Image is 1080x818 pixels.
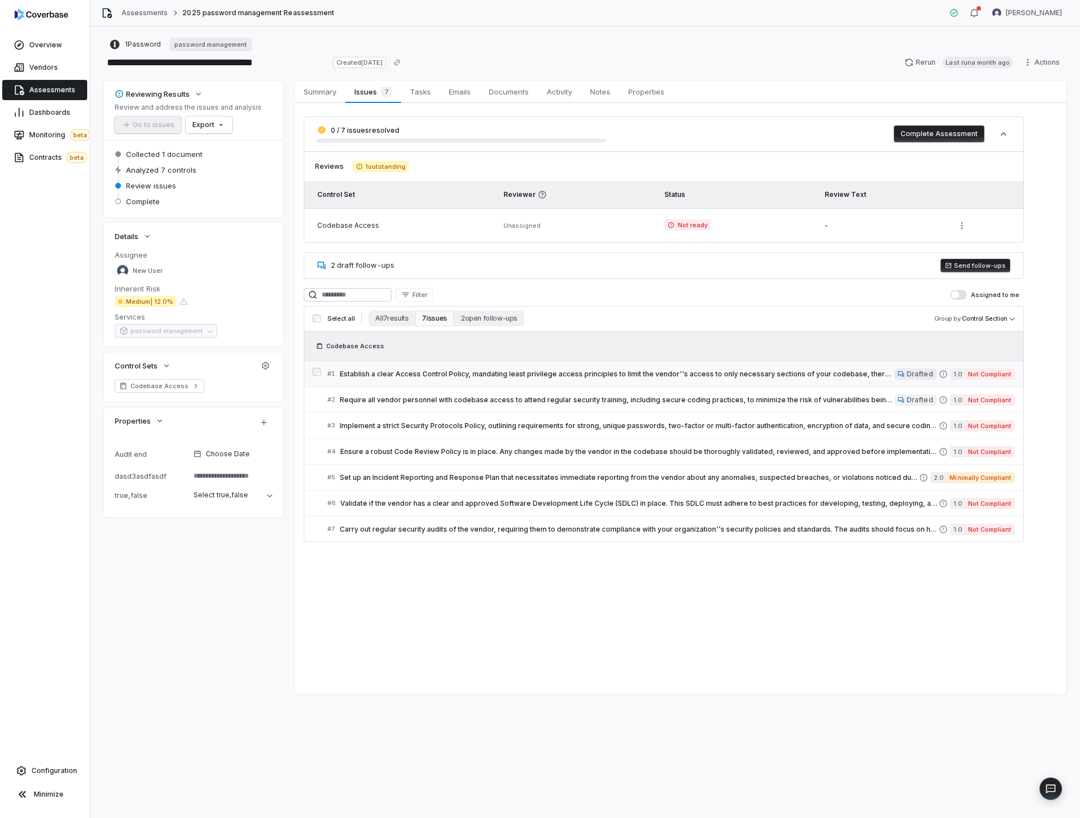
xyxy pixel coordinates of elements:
[340,473,919,482] span: Set up an Incident Reporting and Response Plan that necessitates immediate reporting from the ven...
[907,370,933,379] span: Drafted
[946,472,1015,483] span: Minimally Compliant
[965,420,1015,432] span: Not Compliant
[115,284,272,294] dt: Inherent Risk
[965,498,1015,509] span: Not Compliant
[299,84,341,99] span: Summary
[126,196,160,206] span: Complete
[2,125,87,145] a: Monitoringbeta
[353,161,409,172] span: 1 outstanding
[327,421,335,430] span: # 3
[111,84,206,104] button: Reviewing Results
[2,35,87,55] a: Overview
[412,291,427,299] span: Filter
[317,221,490,230] div: Codebase Access
[313,314,321,322] input: Select all
[950,498,965,509] span: 1.0
[115,296,177,307] span: Medium | 12.0%
[940,259,1010,272] button: Send follow-ups
[406,84,435,99] span: Tasks
[4,783,85,806] button: Minimize
[34,790,64,799] span: Minimize
[327,387,1015,412] a: #2Require all vendor personnel with codebase access to attend regular security training, includin...
[331,260,394,269] span: 2 draft follow-ups
[331,126,399,134] span: 0 / 7 issues resolved
[327,361,1015,386] a: #1Establish a clear Access Control Policy, mandating least privilege access principles to limit t...
[115,312,272,322] dt: Services
[115,231,138,241] span: Details
[340,370,894,379] span: Establish a clear Access Control Policy, mandating least privilege access principles to limit the...
[111,226,155,246] button: Details
[950,446,965,457] span: 1.0
[327,370,335,378] span: # 1
[934,314,961,322] span: Group by
[115,491,189,500] div: true,false
[327,525,335,533] span: # 7
[333,57,386,68] span: Created [DATE]
[340,395,894,404] span: Require all vendor personnel with codebase access to attend regular security training, including ...
[29,152,87,163] span: Contracts
[121,8,168,17] a: Assessments
[965,524,1015,535] span: Not Compliant
[965,368,1015,380] span: Not Compliant
[825,221,940,230] div: -
[340,499,939,508] span: Validate if the vendor has a clear and approved Software Development Life Cycle (SDLC) in place. ...
[992,8,1001,17] img: Amanda Pettenati avatar
[31,766,77,775] span: Configuration
[340,421,939,430] span: Implement a strict Security Protocols Policy, outlining requirements for strong, unique passwords...
[484,84,533,99] span: Documents
[29,108,70,117] span: Dashboards
[115,450,189,459] div: Audit end
[965,394,1015,406] span: Not Compliant
[542,84,577,99] span: Activity
[950,394,965,406] span: 1.0
[115,361,157,371] span: Control Sets
[4,761,85,781] a: Configuration
[381,86,392,97] span: 7
[130,381,188,390] span: Codebase Access
[15,9,68,20] img: logo-D7KZi-bG.svg
[126,149,202,159] span: Collected 1 document
[503,222,541,230] span: Unassigned
[327,439,1015,464] a: #4Ensure a robust Code Review Policy is in place. Any changes made by the vendor in the codebase ...
[182,8,334,17] span: 2025 password management Reassessment
[29,86,75,95] span: Assessments
[965,446,1015,457] span: Not Compliant
[2,147,87,168] a: Contractsbeta
[368,311,415,326] button: All 7 results
[2,102,87,123] a: Dashboards
[327,314,354,323] span: Select all
[907,395,933,404] span: Drafted
[340,447,939,456] span: Ensure a robust Code Review Policy is in place. Any changes made by the vendor in the codebase sh...
[327,447,336,456] span: # 4
[29,129,91,141] span: Monitoring
[315,162,344,171] span: Reviews
[126,165,196,175] span: Analyzed 7 controls
[1006,8,1062,17] span: [PERSON_NAME]
[115,89,190,99] div: Reviewing Results
[186,116,232,133] button: Export
[340,525,939,534] span: Carry out regular security audits of the vendor, requiring them to demonstrate compliance with yo...
[133,267,163,275] span: New User
[327,516,1015,542] a: #7Carry out regular security audits of the vendor, requiring them to demonstrate compliance with ...
[327,413,1015,438] a: #3Implement a strict Security Protocols Policy, outlining requirements for strong, unique passwor...
[1020,54,1066,71] button: Actions
[327,465,1015,490] a: #5Set up an Incident Reporting and Response Plan that necessitates immediate reporting from the v...
[327,395,335,404] span: # 2
[503,190,651,199] span: Reviewer
[66,152,87,163] span: beta
[454,311,524,326] button: 2 open follow-ups
[985,5,1069,21] button: Amanda Pettenati avatar[PERSON_NAME]
[115,379,204,393] a: Codebase Access
[206,450,250,459] span: Choose Date
[115,103,262,112] p: Review and address the issues and analysis
[189,442,277,466] button: Choose Date
[350,84,396,100] span: Issues
[2,57,87,78] a: Vendors
[951,290,1019,299] label: Assigned to me
[29,41,62,50] span: Overview
[327,499,336,507] span: # 6
[115,472,189,480] div: dasd3asdfasdf
[415,311,453,326] button: 7 issues
[664,190,685,199] span: Status
[70,129,91,141] span: beta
